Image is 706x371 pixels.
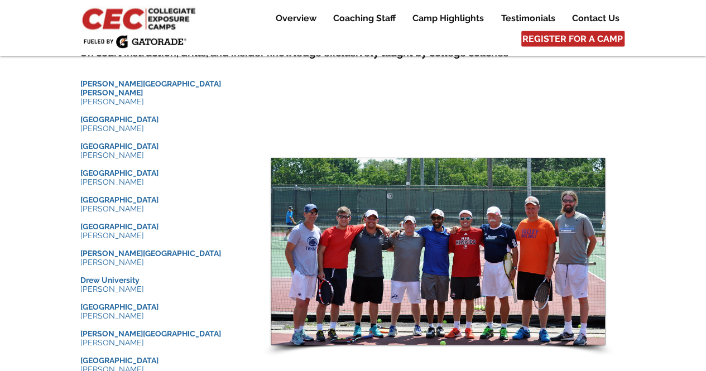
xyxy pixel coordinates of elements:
span: [GEOGRAPHIC_DATA] [80,302,159,311]
span: [GEOGRAPHIC_DATA] [80,168,159,177]
nav: Site [258,12,627,25]
a: Camp Highlights [404,12,492,25]
img: Fueled by Gatorade.png [83,35,186,49]
span: [GEOGRAPHIC_DATA] [80,195,159,204]
span: [GEOGRAPHIC_DATA] [80,222,159,231]
span: [PERSON_NAME] [80,151,144,160]
p: Overview [270,12,322,25]
span: [PERSON_NAME] [80,258,144,267]
span: REGISTER FOR A CAMP [522,33,623,45]
span: [PERSON_NAME] [80,124,144,133]
span: [PERSON_NAME][GEOGRAPHIC_DATA] [80,249,221,258]
span: , and insider knowledge e [206,47,330,59]
a: Testimonials [493,12,563,25]
span: [PERSON_NAME] [80,285,144,293]
div: Slide show gallery [271,158,605,345]
span: xclusively taught by college coaches [330,47,508,59]
span: Drew University [80,276,140,285]
span: [GEOGRAPHIC_DATA] [80,356,159,365]
span: [PERSON_NAME] [80,204,144,213]
span: [GEOGRAPHIC_DATA] [80,142,159,151]
a: Contact Us [564,12,627,25]
span: [GEOGRAPHIC_DATA] [80,115,159,124]
a: REGISTER FOR A CAMP [521,31,625,47]
span: [PERSON_NAME] [80,338,144,347]
span: [PERSON_NAME] [80,97,144,106]
a: Coaching Staff [325,12,404,25]
p: Contact Us [566,12,625,25]
span: [PERSON_NAME] [80,231,144,240]
span: [PERSON_NAME][GEOGRAPHIC_DATA] [80,329,221,338]
p: Camp Highlights [407,12,489,25]
p: Testimonials [496,12,561,25]
span: On court instruction, drills [80,47,206,59]
span: [PERSON_NAME] [80,311,144,320]
img: CEC Logo Primary_edited.jpg [80,6,200,31]
span: [PERSON_NAME][GEOGRAPHIC_DATA][PERSON_NAME] [80,79,221,97]
p: Coaching Staff [328,12,401,25]
a: Overview [267,12,324,25]
span: [PERSON_NAME] [80,177,144,186]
